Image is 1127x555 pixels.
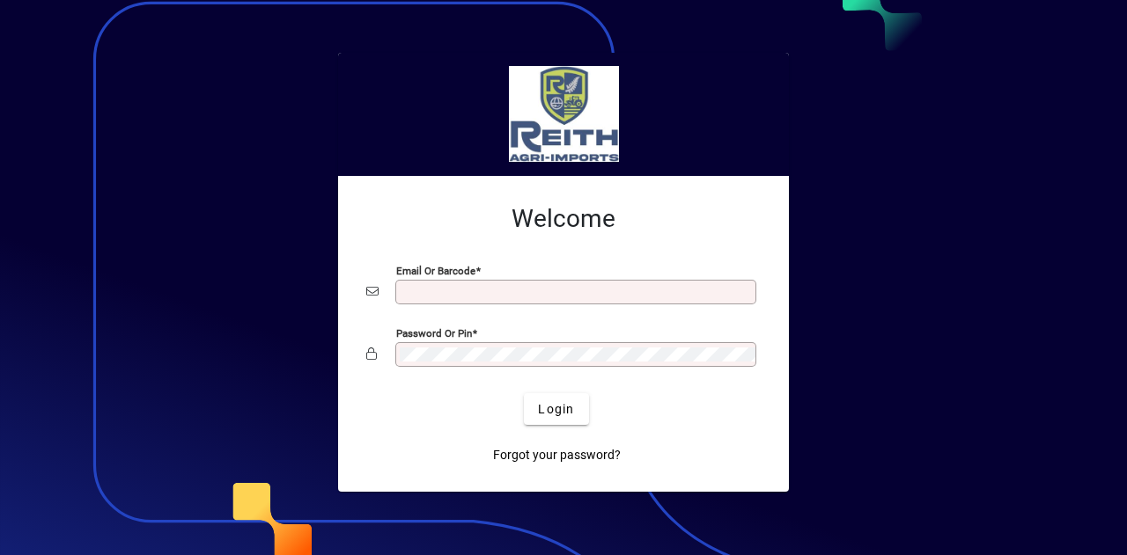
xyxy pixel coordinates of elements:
[366,204,761,234] h2: Welcome
[493,446,621,464] span: Forgot your password?
[396,265,475,277] mat-label: Email or Barcode
[538,400,574,419] span: Login
[396,327,472,340] mat-label: Password or Pin
[486,439,628,471] a: Forgot your password?
[524,393,588,425] button: Login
